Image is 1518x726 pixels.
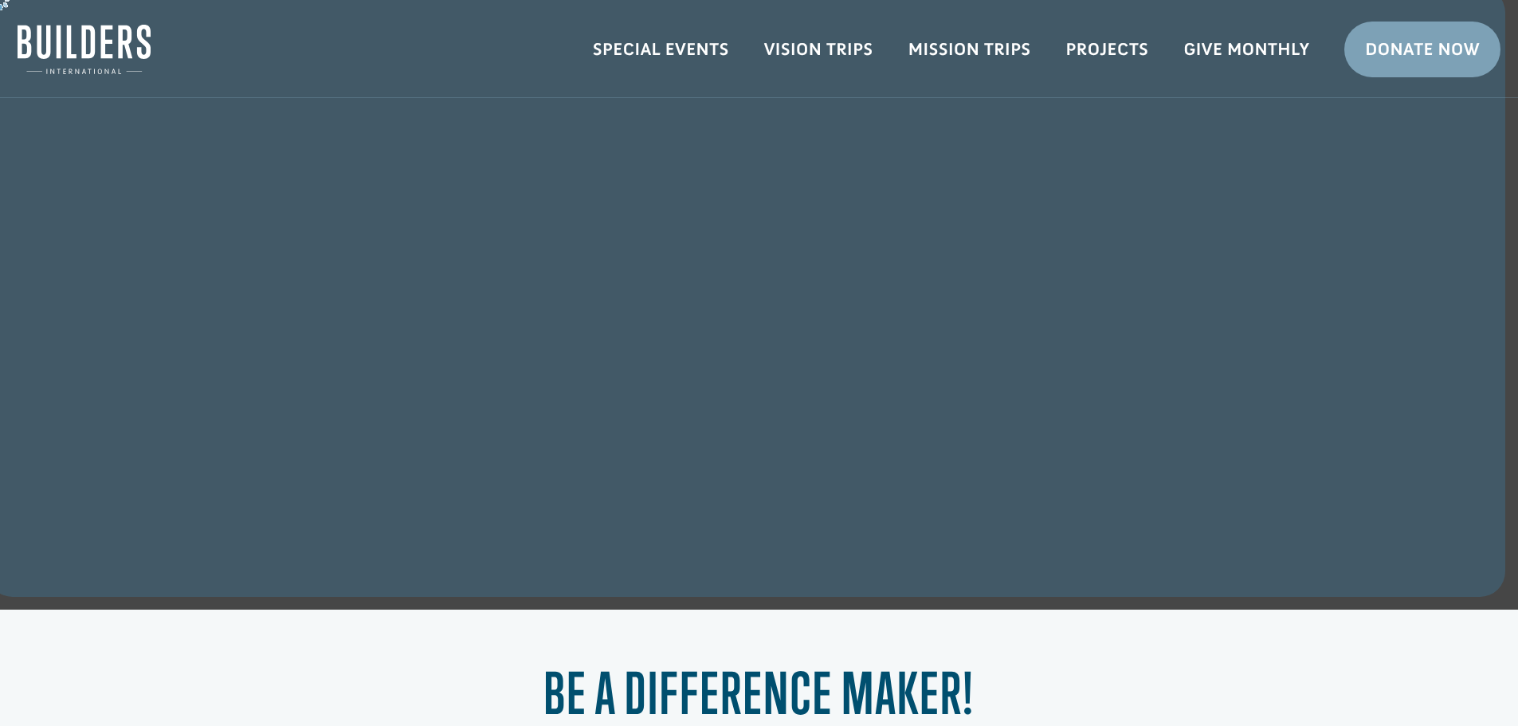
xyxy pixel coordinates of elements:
a: Donate Now [1344,22,1500,77]
a: Vision Trips [747,26,891,73]
a: Special Events [575,26,747,73]
a: Mission Trips [891,26,1049,73]
img: Builders International [18,25,151,74]
a: Projects [1049,26,1167,73]
a: Give Monthly [1166,26,1327,73]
